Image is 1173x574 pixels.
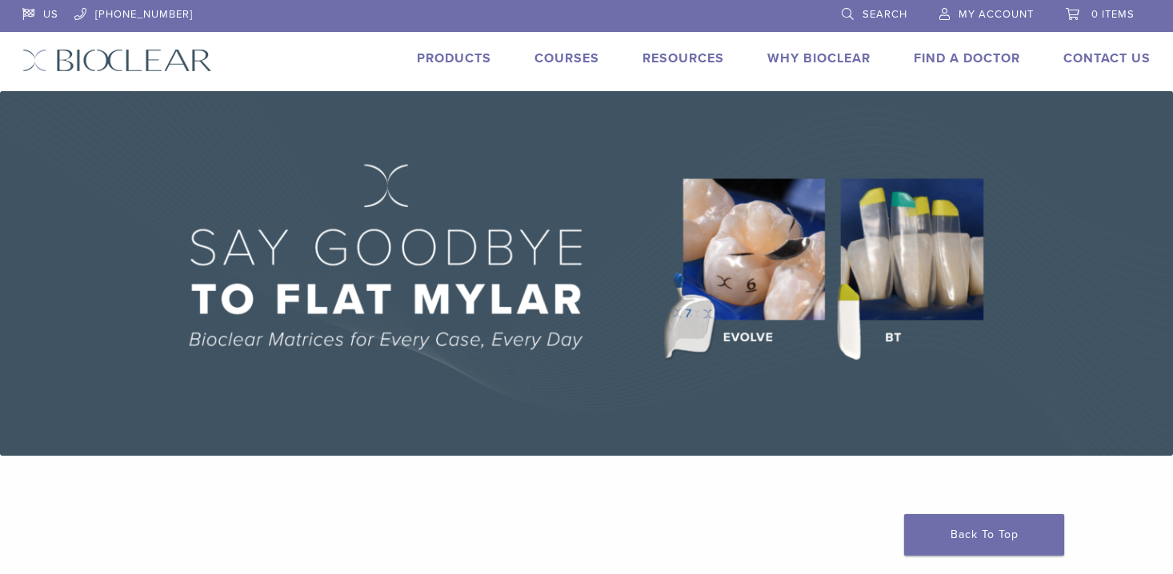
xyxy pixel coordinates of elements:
a: Back To Top [904,514,1064,556]
span: Search [863,8,907,21]
img: Bioclear [22,49,212,72]
a: Courses [534,50,599,66]
a: Contact Us [1063,50,1151,66]
a: Products [417,50,491,66]
span: 0 items [1091,8,1135,21]
a: Why Bioclear [767,50,871,66]
a: Resources [643,50,724,66]
span: My Account [959,8,1034,21]
a: Find A Doctor [914,50,1020,66]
